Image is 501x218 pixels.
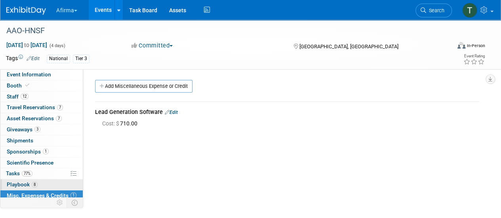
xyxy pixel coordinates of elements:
a: Staff12 [0,91,83,102]
span: 12 [21,93,29,99]
span: 77% [22,171,32,176]
a: Travel Reservations7 [0,102,83,113]
a: Tasks77% [0,168,83,179]
span: Travel Reservations [7,104,63,110]
a: Edit [165,110,178,115]
a: Asset Reservations7 [0,113,83,124]
a: Booth [0,80,83,91]
div: Tier 3 [73,55,90,63]
img: Taylor Sebesta [462,3,477,18]
div: Lead Generation Software [95,108,479,118]
span: Sponsorships [7,148,49,155]
span: [GEOGRAPHIC_DATA], [GEOGRAPHIC_DATA] [299,44,398,49]
span: (4 days) [49,43,65,48]
span: Playbook [7,181,38,188]
span: Event Information [7,71,51,78]
a: Playbook8 [0,179,83,190]
span: 7 [57,104,63,110]
a: Event Information [0,69,83,80]
div: Event Rating [463,54,485,58]
a: Add Miscellaneous Expense or Credit [95,80,192,93]
a: Edit [27,56,40,61]
a: Misc. Expenses & Credits1 [0,190,83,201]
td: Toggle Event Tabs [67,197,83,208]
div: In-Person [467,43,485,49]
span: Cost: $ [102,120,120,127]
div: National [47,55,70,63]
a: Search [415,4,452,17]
span: Booth [7,82,31,89]
span: 3 [34,126,40,132]
span: Tasks [6,170,32,176]
span: Misc. Expenses & Credits [7,192,76,199]
i: Booth reservation complete [25,83,29,87]
span: Staff [7,93,29,100]
img: ExhibitDay [6,7,46,15]
span: Giveaways [7,126,40,133]
span: Shipments [7,137,33,144]
button: Committed [129,42,176,50]
span: 710.00 [102,120,141,127]
img: Format-Inperson.png [457,42,465,49]
span: 1 [43,148,49,154]
span: Scientific Presence [7,159,53,166]
span: 7 [56,116,62,121]
a: Shipments [0,135,83,146]
div: AAO-HNSF [4,24,444,38]
a: Scientific Presence [0,157,83,168]
span: [DATE] [DATE] [6,42,48,49]
span: to [23,42,30,48]
td: Tags [6,54,40,63]
span: Asset Reservations [7,115,62,121]
span: 8 [32,182,38,188]
td: Personalize Event Tab Strip [53,197,67,208]
div: Event Format [415,41,485,53]
span: 1 [70,192,76,198]
span: Search [426,8,444,13]
a: Giveaways3 [0,124,83,135]
a: Sponsorships1 [0,146,83,157]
